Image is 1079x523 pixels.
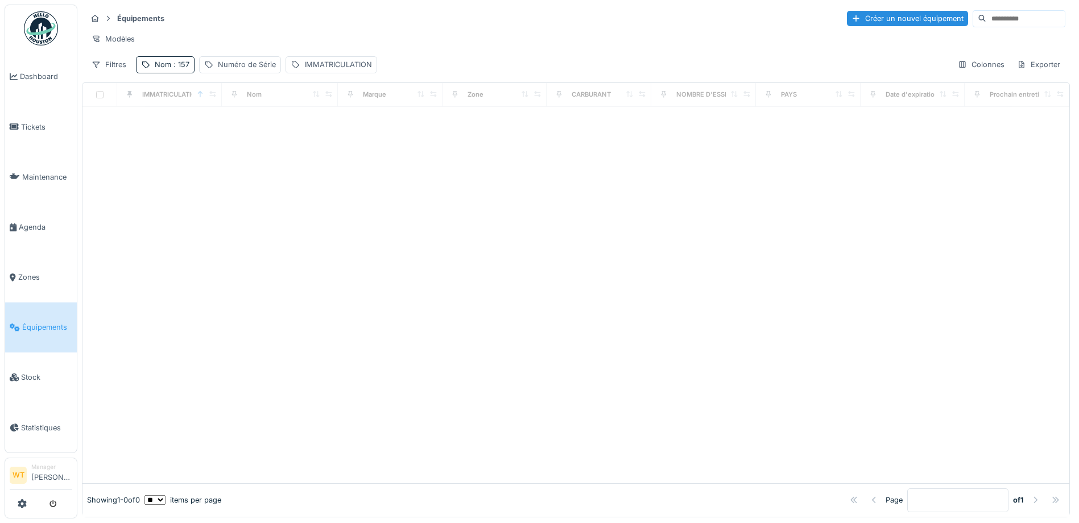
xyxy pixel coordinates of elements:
[953,56,1010,73] div: Colonnes
[5,352,77,402] a: Stock
[5,202,77,252] a: Agenda
[21,372,72,383] span: Stock
[20,71,72,82] span: Dashboard
[171,60,189,69] span: : 157
[87,495,140,505] div: Showing 1 - 0 of 0
[5,52,77,102] a: Dashboard
[5,402,77,453] a: Statistiques
[304,59,372,70] div: IMMATRICULATION
[10,463,72,490] a: WT Manager[PERSON_NAME]
[886,90,939,99] div: Date d'expiration
[142,90,201,99] div: IMMATRICULATION
[781,90,797,99] div: PAYS
[5,252,77,302] a: Zones
[5,102,77,152] a: Tickets
[676,90,735,99] div: NOMBRE D'ESSIEU
[113,13,169,24] strong: Équipements
[847,11,968,26] div: Créer un nouvel équipement
[990,90,1047,99] div: Prochain entretien
[31,463,72,487] li: [PERSON_NAME]
[21,422,72,433] span: Statistiques
[247,90,262,99] div: Nom
[218,59,276,70] div: Numéro de Série
[1013,495,1024,505] strong: of 1
[144,495,221,505] div: items per page
[886,495,903,505] div: Page
[86,31,140,47] div: Modèles
[31,463,72,471] div: Manager
[1012,56,1065,73] div: Exporter
[22,322,72,333] span: Équipements
[10,467,27,484] li: WT
[21,122,72,132] span: Tickets
[5,302,77,352] a: Équipements
[19,222,72,233] span: Agenda
[22,172,72,182] span: Maintenance
[24,11,58,45] img: Badge_color-CXgf-gQk.svg
[18,272,72,283] span: Zones
[572,90,611,99] div: CARBURANT
[468,90,483,99] div: Zone
[155,59,189,70] div: Nom
[86,56,131,73] div: Filtres
[5,152,77,202] a: Maintenance
[363,90,386,99] div: Marque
